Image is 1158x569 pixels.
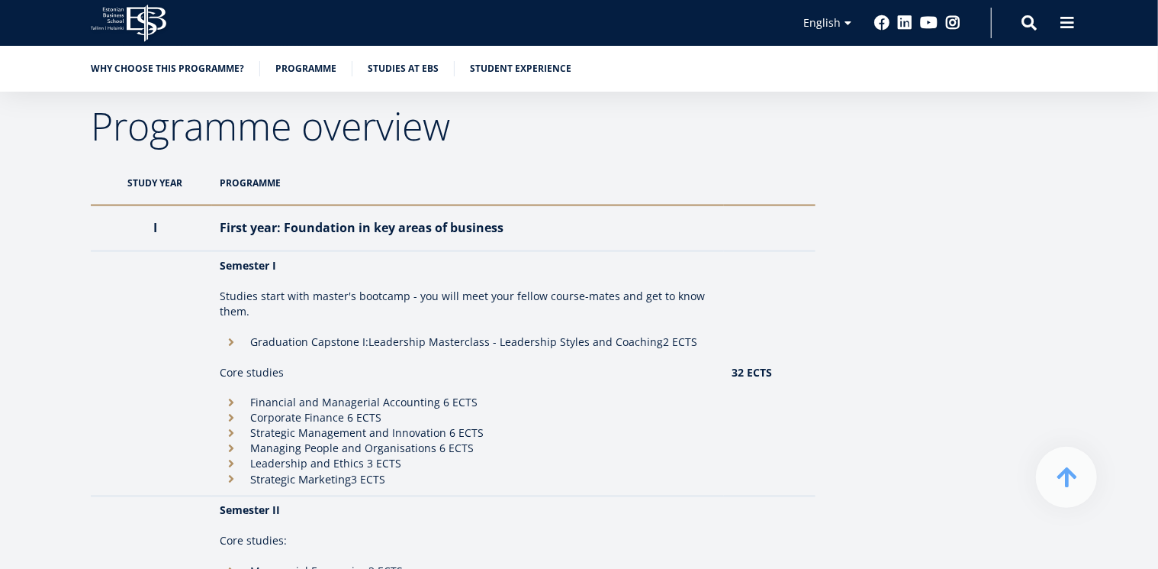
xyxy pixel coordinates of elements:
strong: Semester I [220,258,276,273]
li: Managing People and Organisations 6 ECTS [220,441,716,457]
span: Two-year MBA [18,232,83,246]
a: Studies at EBS [368,61,439,76]
li: 3 ECTS [220,472,716,488]
a: Student experience [470,61,571,76]
li: Financial and Managerial Accounting 6 ECTS [220,396,716,411]
p: Core studies [220,365,716,380]
a: Youtube [920,15,938,31]
a: Why choose this programme? [91,61,244,76]
span: Last Name [362,1,411,15]
p: Studies start with master's bootcamp - you will meet your fellow course-mates and get to know them. [220,289,716,319]
th: Programme [212,160,724,205]
span: Strategic Marketing [250,472,351,487]
li: Strategic Management and Innovation 6 ECTS [220,426,716,441]
span: One-year MBA (in Estonian) [18,212,142,226]
b: Leadership Masterclass - Leadership Styles and Coaching [368,335,663,349]
a: Instagram [945,15,960,31]
strong: 32 ECTS [732,365,772,380]
th: I [91,205,212,251]
p: Core studies: [220,534,716,549]
li: Leadership and Ethics 3 ECTS [220,457,716,472]
h2: Programme overview [91,107,815,145]
strong: Semester II [220,503,280,518]
th: Study year [91,160,212,205]
span: Technology Innovation MBA [18,252,146,266]
th: First year: Foundation in key areas of business [212,205,724,251]
input: Two-year MBA [4,233,14,243]
a: Facebook [874,15,889,31]
input: Technology Innovation MBA [4,253,14,263]
li: Corporate Finance 6 ECTS [220,411,716,426]
a: Programme [275,61,336,76]
a: Linkedin [897,15,912,31]
li: Graduation Capstone I: 2 ECTS [220,335,716,350]
input: One-year MBA (in Estonian) [4,213,14,223]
